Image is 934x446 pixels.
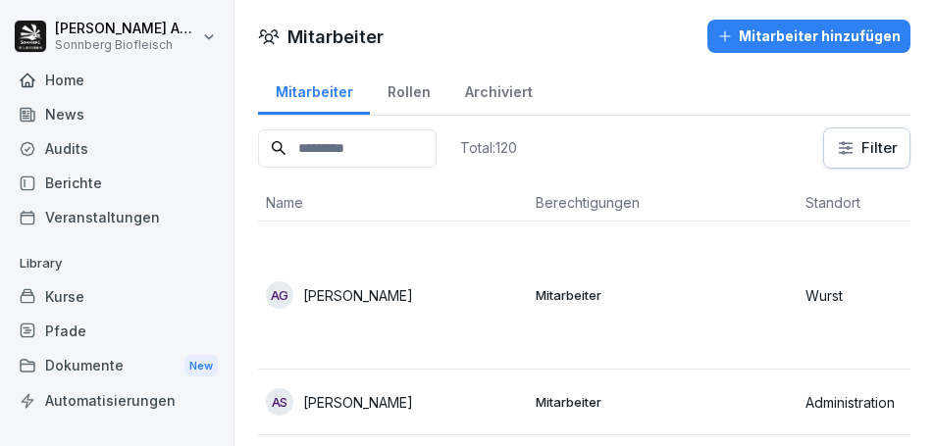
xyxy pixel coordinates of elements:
a: Berichte [10,166,224,200]
p: Total: 120 [460,138,517,157]
p: Mitarbeiter [536,286,790,304]
a: News [10,97,224,131]
h1: Mitarbeiter [287,24,384,50]
a: Veranstaltungen [10,200,224,234]
a: Audits [10,131,224,166]
p: [PERSON_NAME] [303,285,413,306]
div: AG [266,281,293,309]
p: Sonnberg Biofleisch [55,38,198,52]
div: Filter [836,138,898,158]
button: Filter [824,128,909,168]
div: AS [266,388,293,416]
a: Kurse [10,279,224,314]
th: Name [258,184,528,222]
th: Berechtigungen [528,184,798,222]
a: Home [10,63,224,97]
p: Library [10,248,224,279]
a: Archiviert [447,65,549,115]
div: New [184,355,218,377]
a: DokumenteNew [10,348,224,384]
a: Pfade [10,314,224,348]
p: [PERSON_NAME] Anibas [55,21,198,37]
div: Mitarbeiter hinzufügen [717,25,901,47]
p: Mitarbeiter [536,393,790,411]
a: Mitarbeiter [258,65,370,115]
a: Automatisierungen [10,383,224,418]
a: Rollen [370,65,447,115]
button: Mitarbeiter hinzufügen [707,20,910,53]
div: Dokumente [10,348,224,384]
p: [PERSON_NAME] [303,392,413,413]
